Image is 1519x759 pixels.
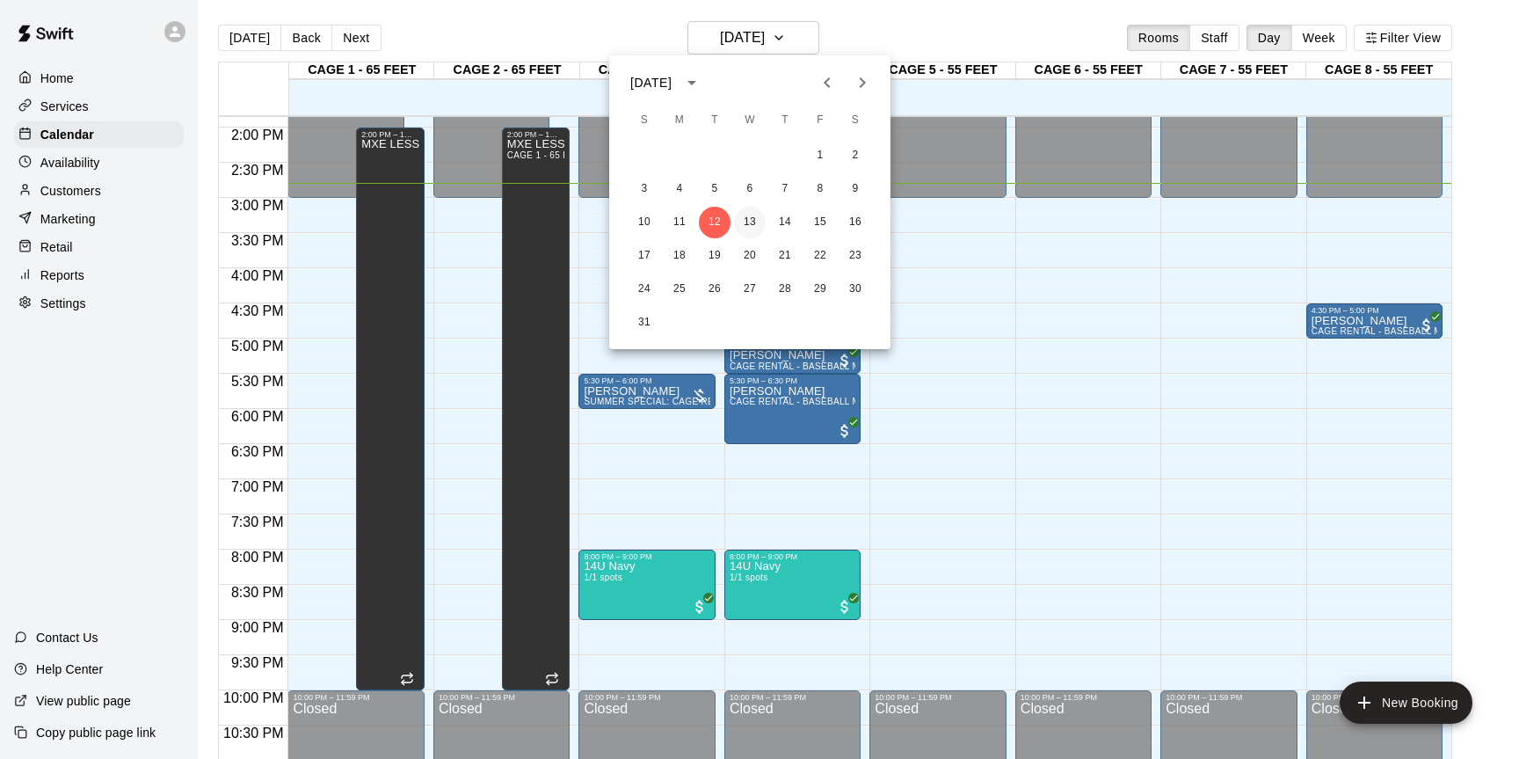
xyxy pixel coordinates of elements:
[699,173,730,205] button: 5
[629,240,660,272] button: 17
[839,103,871,138] span: Saturday
[664,207,695,238] button: 11
[664,274,695,305] button: 25
[804,103,836,138] span: Friday
[769,103,801,138] span: Thursday
[629,207,660,238] button: 10
[677,68,707,98] button: calendar view is open, switch to year view
[804,173,836,205] button: 8
[699,240,730,272] button: 19
[699,207,730,238] button: 12
[734,240,766,272] button: 20
[804,274,836,305] button: 29
[839,274,871,305] button: 30
[810,65,845,100] button: Previous month
[629,274,660,305] button: 24
[734,173,766,205] button: 6
[839,140,871,172] button: 2
[664,103,695,138] span: Monday
[769,173,801,205] button: 7
[664,173,695,205] button: 4
[845,65,880,100] button: Next month
[839,207,871,238] button: 16
[629,103,660,138] span: Sunday
[804,207,836,238] button: 15
[769,240,801,272] button: 21
[734,103,766,138] span: Wednesday
[734,274,766,305] button: 27
[699,274,730,305] button: 26
[734,207,766,238] button: 13
[629,173,660,205] button: 3
[769,207,801,238] button: 14
[804,140,836,172] button: 1
[630,74,672,92] div: [DATE]
[839,240,871,272] button: 23
[769,274,801,305] button: 28
[804,240,836,272] button: 22
[664,240,695,272] button: 18
[629,307,660,339] button: 31
[699,103,730,138] span: Tuesday
[839,173,871,205] button: 9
